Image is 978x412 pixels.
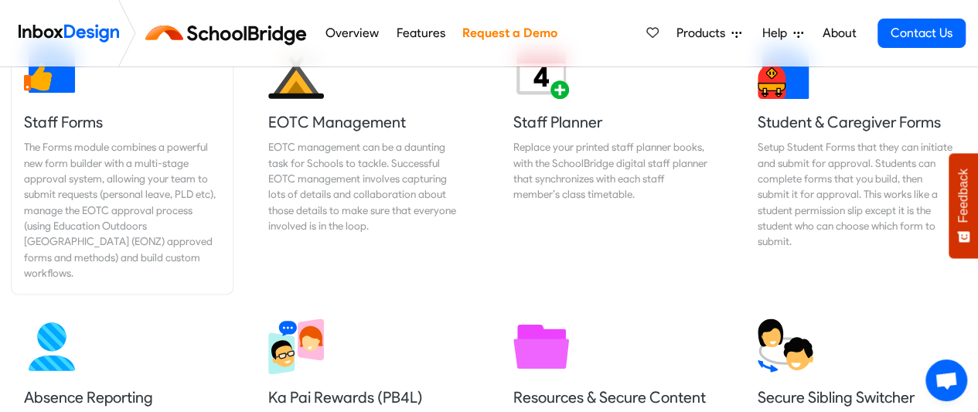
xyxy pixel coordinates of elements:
[513,111,710,133] h5: Staff Planner
[745,31,966,294] a: Student & Caregiver Forms Setup Student Forms that they can initiate and submit for approval. Stu...
[758,386,954,408] h5: Secure Sibling Switcher
[756,18,809,49] a: Help
[268,111,465,133] h5: EOTC Management
[268,386,465,408] h5: Ka Pai Rewards (PB4L)
[24,318,80,374] img: 2022_01_13_icon_absence.svg
[513,386,710,408] h5: Resources & Secure Content
[268,318,324,374] img: 2022_03_30_icon_virtual_conferences.svg
[949,153,978,258] button: Feedback - Show survey
[24,386,220,408] h5: Absence Reporting
[670,18,748,49] a: Products
[762,24,793,43] span: Help
[392,18,449,49] a: Features
[818,18,860,49] a: About
[877,19,966,48] a: Contact Us
[24,139,220,281] div: The Forms module combines a powerful new form builder with a multi-stage approval system, allowin...
[268,139,465,233] div: EOTC management can be a daunting task for Schools to tackle. Successful EOTC management involves...
[501,31,722,294] a: Staff Planner Replace your printed staff planner books, with the SchoolBridge digital staff plann...
[458,18,561,49] a: Request a Demo
[321,18,383,49] a: Overview
[676,24,731,43] span: Products
[513,43,569,99] img: 2022_01_17_icon_daily_planner.svg
[925,359,967,401] a: Open chat
[268,43,324,99] img: 2022_01_25_icon_eonz.svg
[513,139,710,203] div: Replace your printed staff planner books, with the SchoolBridge digital staff planner that synchr...
[758,111,954,133] h5: Student & Caregiver Forms
[758,43,813,99] img: 2022_01_13_icon_student_form.svg
[513,318,569,374] img: 2022_01_13_icon_folder.svg
[956,169,970,223] span: Feedback
[758,139,954,250] div: Setup Student Forms that they can initiate and submit for approval. Students can complete forms t...
[758,318,813,374] img: 2022_01_13_icon_sibling_switch.svg
[142,15,316,52] img: schoolbridge logo
[256,31,477,294] a: EOTC Management EOTC management can be a daunting task for Schools to tackle. Successful EOTC man...
[12,31,233,294] a: Staff Forms The Forms module combines a powerful new form builder with a multi-stage approval sys...
[24,111,220,133] h5: Staff Forms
